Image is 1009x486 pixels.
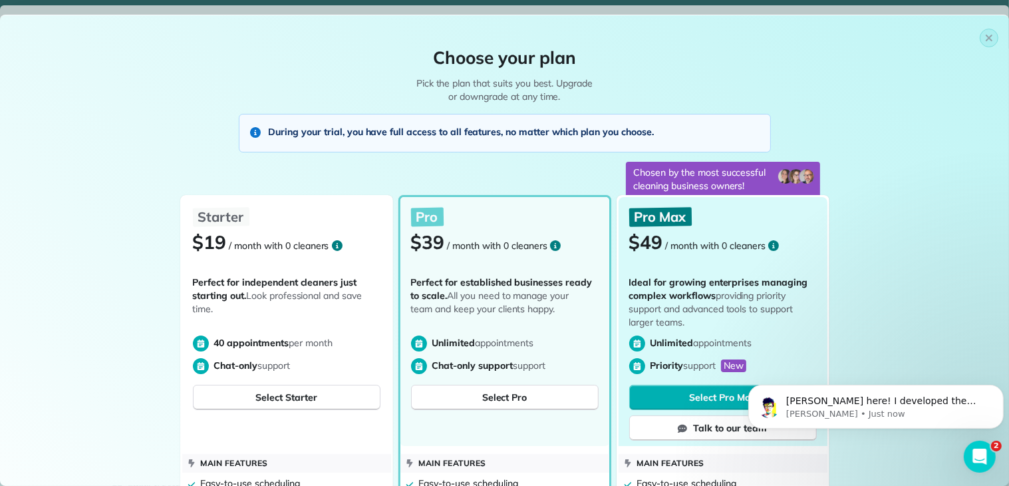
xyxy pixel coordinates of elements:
[629,276,811,329] p: providing priority support and advanced tools to support larger teams.
[214,337,289,349] span: 40 appointments
[411,276,592,302] span: Perfect for established businesses ready to scale.
[991,441,1002,451] span: 2
[689,391,756,404] span: Select Pro Max
[650,336,817,350] p: appointments
[650,337,694,349] span: Unlimited
[229,240,329,252] span: / month with 0 cleaners
[721,360,746,372] span: New
[214,359,380,372] p: support
[269,125,654,138] span: During your trial, you have full access to all features, no matter which plan you choose.
[43,39,243,155] span: [PERSON_NAME] here! I developed the software you're currently trialing (though I have help now!) ...
[43,51,244,63] p: Message from Alexandre, sent Just now
[193,385,380,410] button: Select Starter
[411,385,599,410] button: Select Pro
[193,230,227,254] span: $19
[650,359,817,372] p: support
[768,240,779,251] svg: Open more information
[650,360,684,371] span: Priority
[693,421,766,435] span: Talk to our team
[964,441,996,473] iframe: Intercom live chat
[411,276,593,329] p: All you need to manage your team and keep your clients happy.
[743,357,1009,450] iframe: Intercom notifications message
[214,336,380,350] p: per month
[332,240,343,251] svg: Open more information
[665,240,765,252] span: / month with 0 cleaners
[629,230,663,254] span: $49
[629,276,808,302] span: Ideal for growing enterprises managing complex workflows
[629,385,817,410] button: Select Pro Max
[550,240,561,251] svg: Open more information
[193,276,357,302] span: Perfect for independent cleaners just starting out.
[201,457,269,470] p: Main features
[626,163,778,195] p: Chosen by the most successful cleaning business owners!
[432,336,599,350] p: appointments
[447,240,547,252] span: / month with 0 cleaners
[411,230,445,254] span: $39
[637,457,705,470] p: Main features
[198,208,244,225] span: Starter
[778,168,814,184] img: owner-avatars-BtWPanXn.png
[193,276,375,329] p: Look professional and save time.
[214,360,258,371] span: Chat-only
[416,208,438,225] span: Pro
[629,415,817,441] a: Talk to our team
[432,337,476,349] span: Unlimited
[433,47,575,69] span: Choose your plan
[482,391,527,404] span: Select Pro
[432,360,513,371] span: Chat-only support
[635,208,686,225] span: Pro Max
[432,359,599,372] p: support
[419,457,487,470] p: Main features
[255,391,317,404] span: Select Starter
[416,77,594,103] p: Pick the plan that suits you best. Upgrade or downgrade at any time.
